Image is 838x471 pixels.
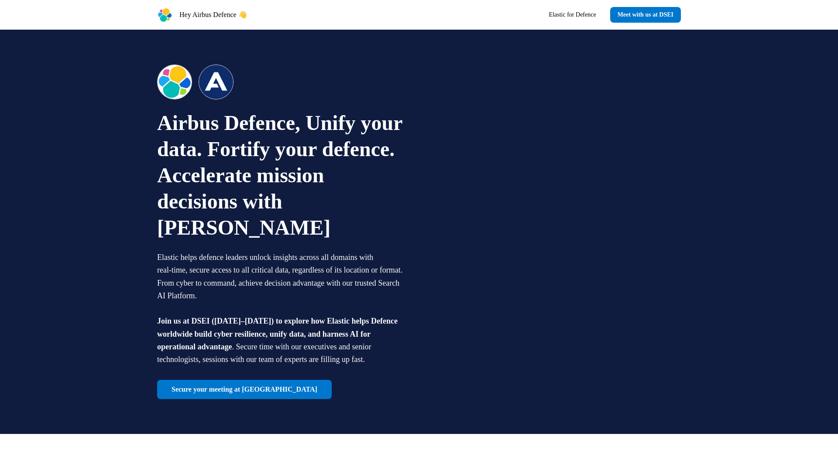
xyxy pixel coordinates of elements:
[610,7,681,23] a: Meet with us at DSEI
[157,253,373,262] span: Elastic helps defence leaders unlock insights across all domains with
[157,266,402,300] span: real-time, secure access to all critical data, regardless of its location or format. From cyber t...
[179,10,247,20] p: Hey Airbus Defence 👋
[157,317,398,351] span: Join us at DSEI ([DATE]–[DATE]) to explore how Elastic helps Defence worldwide build cyber resili...
[542,7,603,23] a: Elastic for Defence
[157,380,332,399] a: Secure your meeting at [GEOGRAPHIC_DATA]
[157,110,407,241] p: Airbus Defence, Unify your data. Fortify your defence. Accelerate mission decisions with [PERSON_...
[157,342,371,364] span: . Secure time with our executives and senior technologists, sessions with our team of experts are...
